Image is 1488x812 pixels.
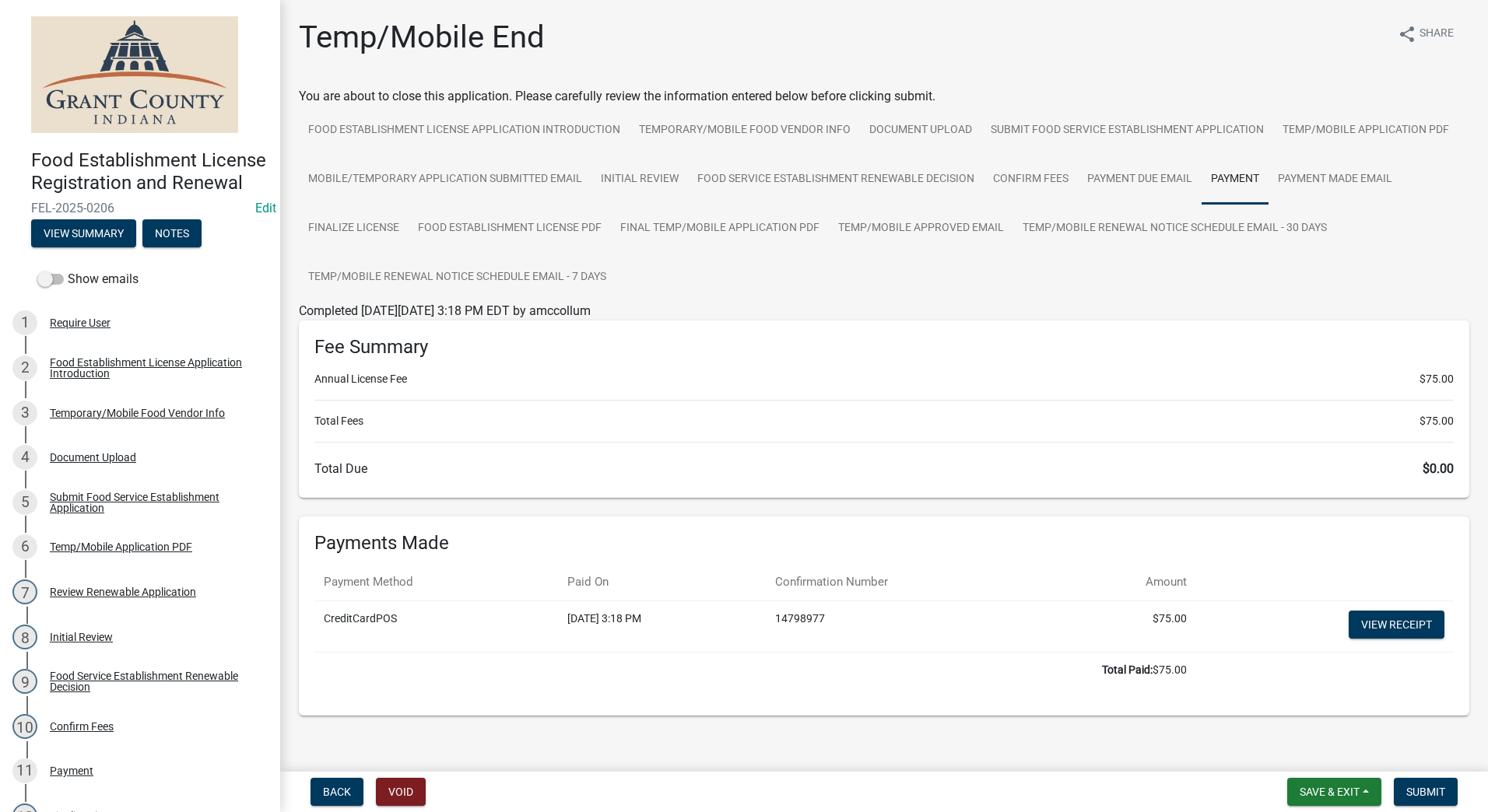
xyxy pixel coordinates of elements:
a: Food Service Establishment Renewable Decision [688,155,984,205]
h1: Temp/Mobile End [299,19,545,56]
div: Food Establishment License Application Introduction [50,357,255,379]
th: Amount [1062,564,1196,600]
button: Submit [1394,778,1458,806]
wm-modal-confirm: Notes [142,228,202,240]
div: 1 [12,310,37,335]
wm-modal-confirm: Summary [31,228,136,240]
div: Require User [50,317,111,328]
a: Submit Food Service Establishment Application [981,106,1273,156]
div: 5 [12,490,37,515]
div: Document Upload [50,452,136,463]
h4: Food Establishment License Registration and Renewal [31,149,268,194]
a: Payment [1202,155,1269,205]
span: $75.00 [1420,371,1454,387]
span: Submit [1406,786,1445,798]
div: 6 [12,534,37,559]
span: $75.00 [1420,413,1454,429]
div: Temporary/Mobile Food Vendor Info [50,408,225,418]
td: $75.00 [1062,600,1196,652]
a: Food Establishment License PDF [409,204,611,254]
span: FEL-2025-0206 [31,201,249,215]
td: [DATE] 3:18 PM [558,600,767,652]
a: Temp/Mobile Renewal Notice Schedule Email - 30 Days [1013,204,1336,254]
img: Grant County, Indiana [31,16,238,133]
div: 3 [12,401,37,425]
span: Save & Exit [1300,786,1360,798]
th: Paid On [558,564,767,600]
div: Payment [50,765,93,776]
h6: Total Due [314,461,1454,476]
td: 14798977 [766,600,1062,652]
a: Final Temp/Mobile Application PDF [611,204,829,254]
div: Temp/Mobile Application PDF [50,541,192,552]
h6: Fee Summary [314,336,1454,359]
span: Back [323,786,351,798]
a: Temp/Mobile Application PDF [1273,106,1458,156]
div: 10 [12,714,37,739]
a: Payment Due Email [1078,155,1202,205]
a: Temp/Mobile Renewal Notice Schedule Email - 7 Days [299,253,616,303]
label: Show emails [37,270,139,289]
a: Food Establishment License Application Introduction [299,106,630,156]
span: $0.00 [1423,461,1454,476]
div: 8 [12,625,37,649]
a: Mobile/Temporary Application Submitted Email [299,155,591,205]
th: Confirmation Number [766,564,1062,600]
i: share [1398,25,1416,44]
div: You are about to close this application. Please carefully review the information entered below be... [299,87,1469,734]
span: Completed [DATE][DATE] 3:18 PM EDT by amccollum [299,303,591,318]
span: Share [1420,25,1454,44]
div: Confirm Fees [50,721,114,732]
a: Edit [255,201,276,215]
li: Annual License Fee [314,371,1454,387]
div: 9 [12,669,37,694]
b: Total Paid: [1102,663,1153,676]
td: CreditCardPOS [314,600,558,652]
a: Temp/Mobile Approved Email [829,204,1013,254]
wm-modal-confirm: Edit Application Number [255,201,276,215]
div: Food Service Establishment Renewable Decision [50,670,255,692]
td: $75.00 [314,652,1196,688]
div: Review Renewable Application [50,586,196,597]
div: Submit Food Service Establishment Application [50,492,255,513]
button: Back [311,778,363,806]
a: View receipt [1349,611,1444,639]
div: 11 [12,758,37,783]
a: Payment made Email [1269,155,1402,205]
h6: Payments Made [314,532,1454,555]
div: 7 [12,579,37,604]
a: Temporary/Mobile Food Vendor Info [630,106,860,156]
a: Finalize License [299,204,409,254]
a: Initial Review [591,155,688,205]
div: 4 [12,445,37,470]
div: 2 [12,355,37,380]
button: Notes [142,219,202,247]
th: Payment Method [314,564,558,600]
div: Initial Review [50,632,113,642]
a: Document Upload [860,106,981,156]
a: Confirm Fees [984,155,1078,205]
button: Save & Exit [1287,778,1381,806]
button: View Summary [31,219,136,247]
li: Total Fees [314,413,1454,429]
button: Void [376,778,426,806]
button: shareShare [1385,19,1466,49]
